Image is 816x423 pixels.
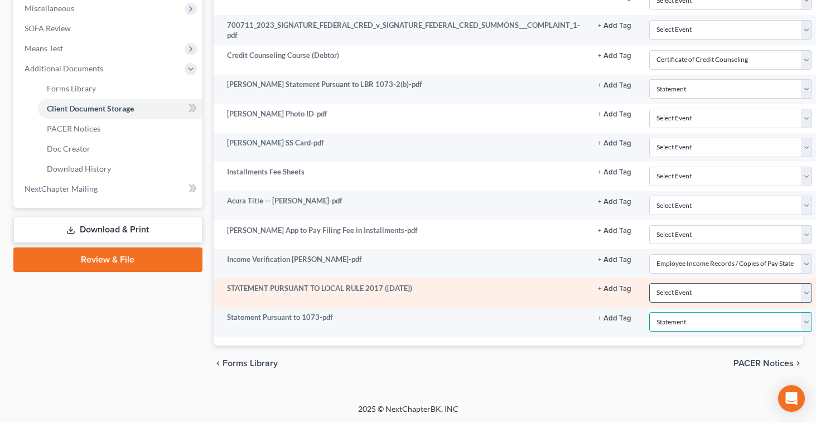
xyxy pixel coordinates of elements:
[47,124,100,133] span: PACER Notices
[38,79,202,99] a: Forms Library
[47,144,90,153] span: Doc Creator
[223,359,278,368] span: Forms Library
[598,285,631,293] button: + Add Tag
[598,79,631,90] a: + Add Tag
[214,104,589,133] td: [PERSON_NAME] Photo ID-pdf
[598,169,631,176] button: + Add Tag
[598,50,631,61] a: + Add Tag
[598,312,631,323] a: + Add Tag
[47,84,96,93] span: Forms Library
[598,198,631,206] button: + Add Tag
[214,249,589,278] td: Income Verification [PERSON_NAME]-pdf
[214,191,589,220] td: Acura Title -- [PERSON_NAME]-pdf
[598,196,631,206] a: + Add Tag
[214,308,589,337] td: Statement Pursuant to 1073-pdf
[598,225,631,236] a: + Add Tag
[25,3,74,13] span: Miscellaneous
[47,104,134,113] span: Client Document Storage
[214,162,589,191] td: Installments Fee Sheets
[598,167,631,177] a: + Add Tag
[733,359,794,368] span: PACER Notices
[598,20,631,31] a: + Add Tag
[38,139,202,159] a: Doc Creator
[598,22,631,30] button: + Add Tag
[16,18,202,38] a: SOFA Review
[794,359,803,368] i: chevron_right
[778,385,805,412] div: Open Intercom Messenger
[598,52,631,60] button: + Add Tag
[16,179,202,199] a: NextChapter Mailing
[214,75,589,104] td: [PERSON_NAME] Statement Pursuant to LBR 1073-2(b)-pdf
[598,109,631,119] a: + Add Tag
[598,140,631,147] button: + Add Tag
[214,359,278,368] button: chevron_left Forms Library
[25,184,98,193] span: NextChapter Mailing
[38,159,202,179] a: Download History
[214,220,589,249] td: [PERSON_NAME] App to Pay Filing Fee in Installments-pdf
[598,82,631,89] button: + Add Tag
[598,227,631,235] button: + Add Tag
[598,111,631,118] button: + Add Tag
[25,23,71,33] span: SOFA Review
[214,278,589,307] td: STATEMENT PURSUANT TO LOCAL RULE 2017 ([DATE])
[214,133,589,162] td: [PERSON_NAME] SS Card-pdf
[214,359,223,368] i: chevron_left
[598,256,631,264] button: + Add Tag
[598,283,631,294] a: + Add Tag
[47,164,111,173] span: Download History
[38,119,202,139] a: PACER Notices
[598,315,631,322] button: + Add Tag
[214,46,589,75] td: Credit Counseling Course (Debtor)
[598,138,631,148] a: + Add Tag
[13,217,202,243] a: Download & Print
[598,254,631,265] a: + Add Tag
[38,99,202,119] a: Client Document Storage
[25,43,63,53] span: Means Test
[13,247,202,272] a: Review & File
[733,359,803,368] button: PACER Notices chevron_right
[25,64,103,73] span: Additional Documents
[214,15,589,46] td: 700711_2023_SIGNATURE_FEDERAL_CRED_v_SIGNATURE_FEDERAL_CRED_SUMMONS___COMPLAINT_1-pdf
